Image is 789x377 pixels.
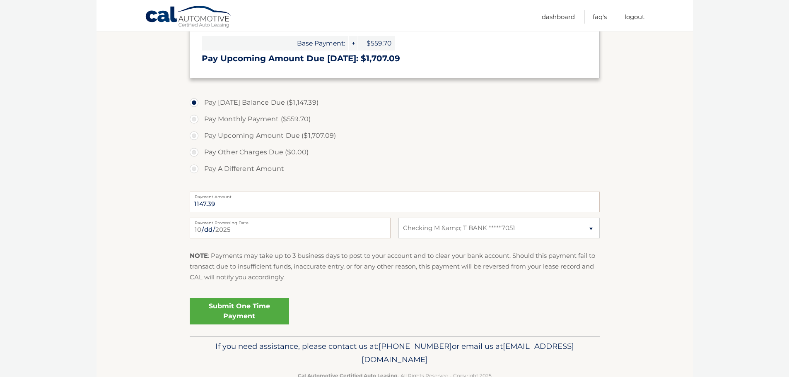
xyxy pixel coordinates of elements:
[190,144,600,161] label: Pay Other Charges Due ($0.00)
[145,5,232,29] a: Cal Automotive
[190,250,600,283] p: : Payments may take up to 3 business days to post to your account and to clear your bank account....
[190,218,391,238] input: Payment Date
[379,341,452,351] span: [PHONE_NUMBER]
[190,192,600,198] label: Payment Amount
[202,36,348,50] span: Base Payment:
[625,10,644,24] a: Logout
[190,127,600,144] label: Pay Upcoming Amount Due ($1,707.09)
[593,10,607,24] a: FAQ's
[190,298,289,324] a: Submit One Time Payment
[190,252,208,259] strong: NOTE
[190,218,391,224] label: Payment Processing Date
[362,341,574,364] span: [EMAIL_ADDRESS][DOMAIN_NAME]
[190,161,600,177] label: Pay A Different Amount
[190,111,600,127] label: Pay Monthly Payment ($559.70)
[349,36,357,50] span: +
[202,53,588,64] h3: Pay Upcoming Amount Due [DATE]: $1,707.09
[357,36,395,50] span: $559.70
[190,94,600,111] label: Pay [DATE] Balance Due ($1,147.39)
[190,192,600,212] input: Payment Amount
[542,10,575,24] a: Dashboard
[195,340,594,366] p: If you need assistance, please contact us at: or email us at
